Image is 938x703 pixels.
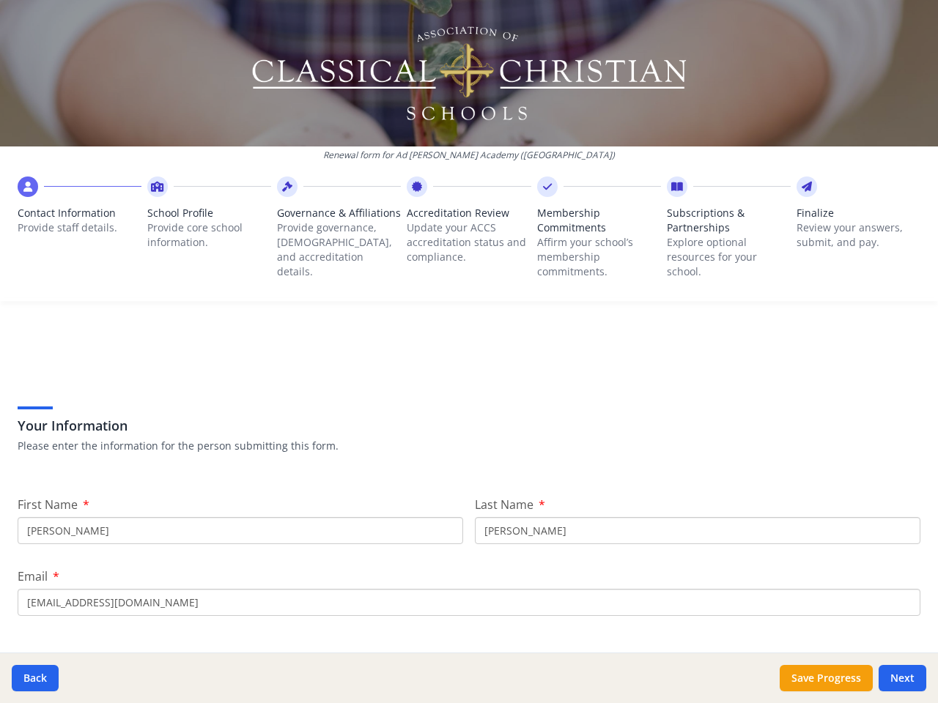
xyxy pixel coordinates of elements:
[537,206,661,235] span: Membership Commitments
[18,206,141,220] span: Contact Information
[667,235,791,279] p: Explore optional resources for your school.
[277,220,401,279] p: Provide governance, [DEMOGRAPHIC_DATA], and accreditation details.
[18,496,78,513] span: First Name
[879,665,926,691] button: Next
[147,206,271,220] span: School Profile
[475,496,533,513] span: Last Name
[147,220,271,250] p: Provide core school information.
[780,665,873,691] button: Save Progress
[797,220,920,250] p: Review your answers, submit, and pay.
[407,206,531,220] span: Accreditation Review
[18,439,920,453] p: Please enter the information for the person submitting this form.
[18,568,48,584] span: Email
[250,22,689,124] img: Logo
[277,206,401,220] span: Governance & Affiliations
[537,235,661,279] p: Affirm your school’s membership commitments.
[18,220,141,235] p: Provide staff details.
[667,206,791,235] span: Subscriptions & Partnerships
[18,415,920,436] h3: Your Information
[797,206,920,220] span: Finalize
[12,665,59,691] button: Back
[407,220,531,264] p: Update your ACCS accreditation status and compliance.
